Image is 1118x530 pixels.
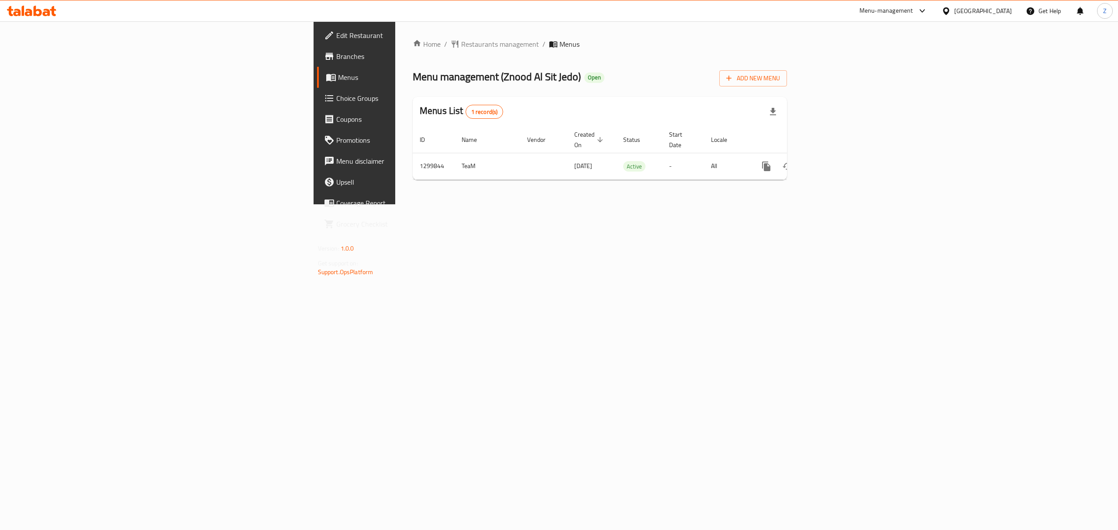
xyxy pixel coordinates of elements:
button: Change Status [777,156,798,177]
a: Upsell [317,172,500,193]
a: Support.OpsPlatform [318,266,373,278]
span: Promotions [336,135,493,145]
a: Coupons [317,109,500,130]
span: Created On [574,129,606,150]
span: ID [420,134,436,145]
span: Locale [711,134,738,145]
span: Edit Restaurant [336,30,493,41]
h2: Menus List [420,104,503,119]
span: Open [584,74,604,81]
span: 1 record(s) [466,108,503,116]
span: Add New Menu [726,73,780,84]
td: - [662,153,704,179]
a: Edit Restaurant [317,25,500,46]
span: Menu disclaimer [336,156,493,166]
span: Get support on: [318,258,358,269]
span: Vendor [527,134,557,145]
button: Add New Menu [719,70,787,86]
span: Name [462,134,488,145]
th: Actions [749,127,847,153]
span: Menus [559,39,580,49]
td: All [704,153,749,179]
span: Status [623,134,652,145]
table: enhanced table [413,127,847,180]
button: more [756,156,777,177]
span: Coverage Report [336,198,493,208]
div: [GEOGRAPHIC_DATA] [954,6,1012,16]
a: Branches [317,46,500,67]
a: Promotions [317,130,500,151]
div: Menu-management [859,6,913,16]
span: Coupons [336,114,493,124]
span: [DATE] [574,160,592,172]
a: Menus [317,67,500,88]
span: Menus [338,72,493,83]
a: Coverage Report [317,193,500,213]
span: Start Date [669,129,694,150]
div: Open [584,72,604,83]
span: Active [623,162,645,172]
div: Export file [763,101,783,122]
a: Menu disclaimer [317,151,500,172]
span: Branches [336,51,493,62]
div: Total records count [466,105,504,119]
span: Version: [318,243,339,254]
nav: breadcrumb [413,39,787,49]
a: Grocery Checklist [317,213,500,234]
span: 1.0.0 [341,243,354,254]
span: Grocery Checklist [336,219,493,229]
div: Active [623,161,645,172]
span: Upsell [336,177,493,187]
li: / [542,39,545,49]
span: Z [1103,6,1107,16]
span: Choice Groups [336,93,493,103]
a: Choice Groups [317,88,500,109]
